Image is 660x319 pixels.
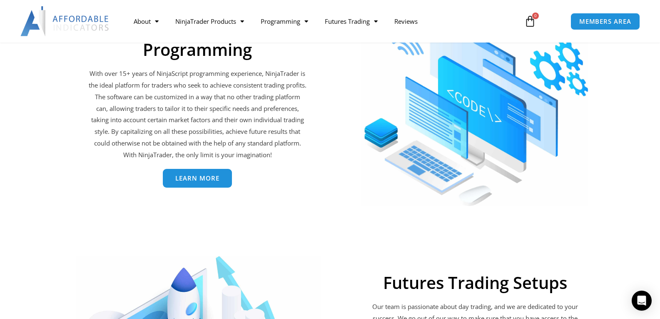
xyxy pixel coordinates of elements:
img: AdobeStock 212994591 Converted scaled | Affordable Indicators – NinjaTrader [361,10,588,206]
span: MEMBERS AREA [579,18,631,25]
h2: Futures Trading Setups [366,273,584,293]
span: 0 [532,13,539,19]
nav: Menu [125,12,515,31]
img: LogoAI [20,6,110,36]
a: Reviews [386,12,426,31]
a: Futures Trading [316,12,386,31]
a: NinjaTrader Products [167,12,252,31]
span: Learn More [175,175,219,181]
a: Programming [252,12,316,31]
h2: Programming [89,40,306,60]
a: MEMBERS AREA [570,13,640,30]
div: Open Intercom Messenger [632,291,652,311]
a: About [125,12,167,31]
a: 0 [512,9,548,33]
p: With over 15+ years of NinjaScript programming experience, NinjaTrader is the ideal platform for ... [89,68,306,161]
a: Learn More [163,169,232,188]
